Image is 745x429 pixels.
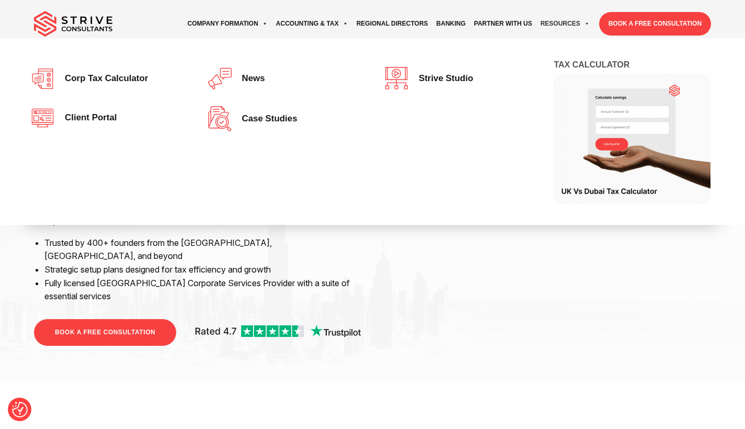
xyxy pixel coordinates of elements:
[554,74,710,204] img: Tax Calculator
[34,319,176,346] a: BOOK A FREE CONSULTATION
[60,74,148,84] span: Corp tax calculator
[352,9,432,38] a: Regional Directors
[12,402,28,417] button: Consent Preferences
[599,12,711,36] a: BOOK A FREE CONSULTATION
[237,114,297,124] span: Case studies
[184,9,272,38] a: Company Formation
[432,9,470,38] a: Banking
[31,106,184,130] a: Client portal
[31,67,184,91] a: Corp tax calculator
[60,113,117,123] span: Client portal
[272,9,352,38] a: Accounting & Tax
[470,9,536,38] a: Partner with Us
[44,236,365,263] li: Trusted by 400+ founders from the [GEOGRAPHIC_DATA], [GEOGRAPHIC_DATA], and beyond
[12,402,28,417] img: Revisit consent button
[237,74,265,84] span: News
[44,263,365,277] li: Strategic setup plans designed for tax efficiency and growth
[208,106,361,131] a: Case studies
[208,67,361,91] a: News
[385,67,537,90] a: Strive Studio
[44,277,365,303] li: Fully licensed [GEOGRAPHIC_DATA] Corporate Services Provider with a suite of essential services
[34,11,112,37] img: main-logo.svg
[536,9,594,38] a: Resources
[414,74,473,84] span: Strive Studio
[554,59,722,73] h4: Tax Calculator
